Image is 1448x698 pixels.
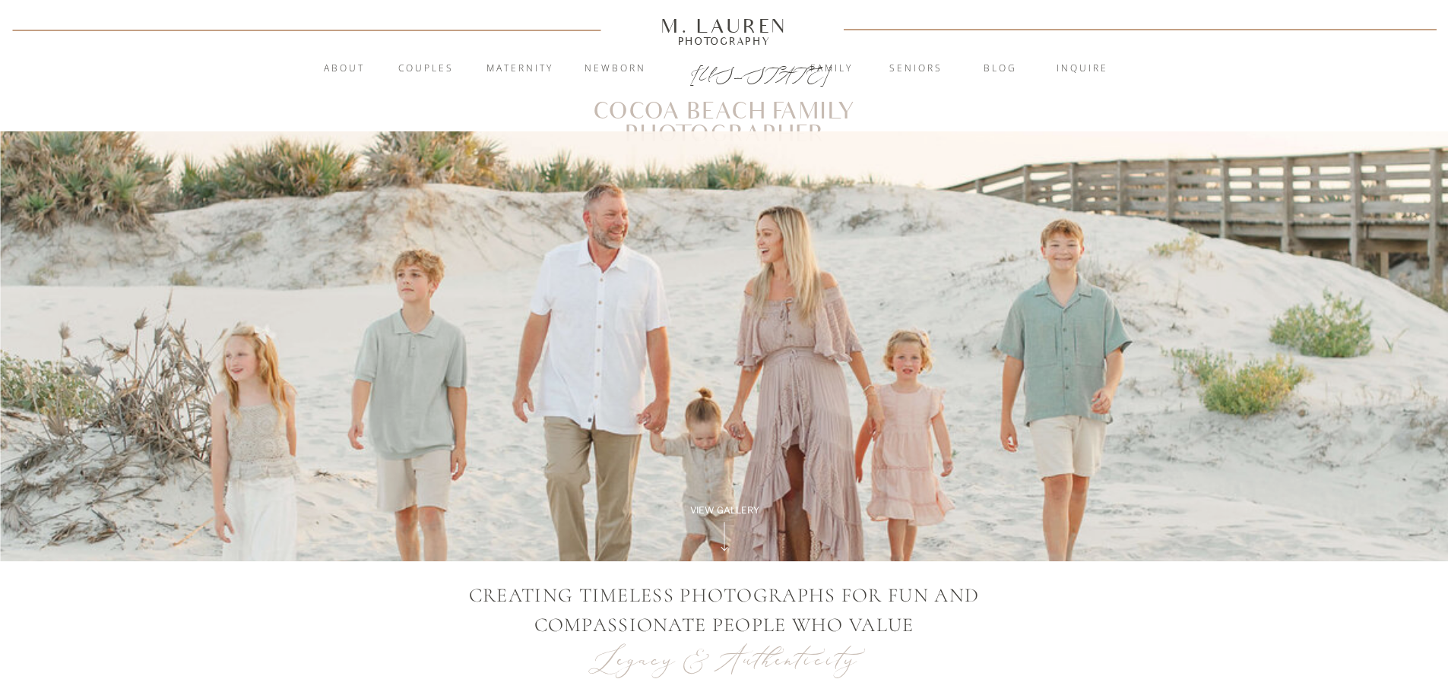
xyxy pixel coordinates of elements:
[616,17,833,34] a: M. Lauren
[479,62,561,77] a: Maternity
[673,504,777,517] a: View Gallery
[1041,62,1123,77] a: inquire
[875,62,957,77] a: Seniors
[791,62,873,77] a: Family
[690,62,759,81] a: [US_STATE]
[575,62,657,77] a: Newborn
[654,37,794,45] a: Photography
[959,62,1041,77] a: blog
[491,101,958,123] h1: Cocoa Beach Family Photographer
[581,640,868,679] p: Legacy & Authenticity
[410,580,1038,640] p: CREATING TIMELESS PHOTOGRAPHS FOR Fun AND COMPASSIONATE PEOPLE WHO VALUE
[385,62,467,77] a: Couples
[315,62,374,77] a: About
